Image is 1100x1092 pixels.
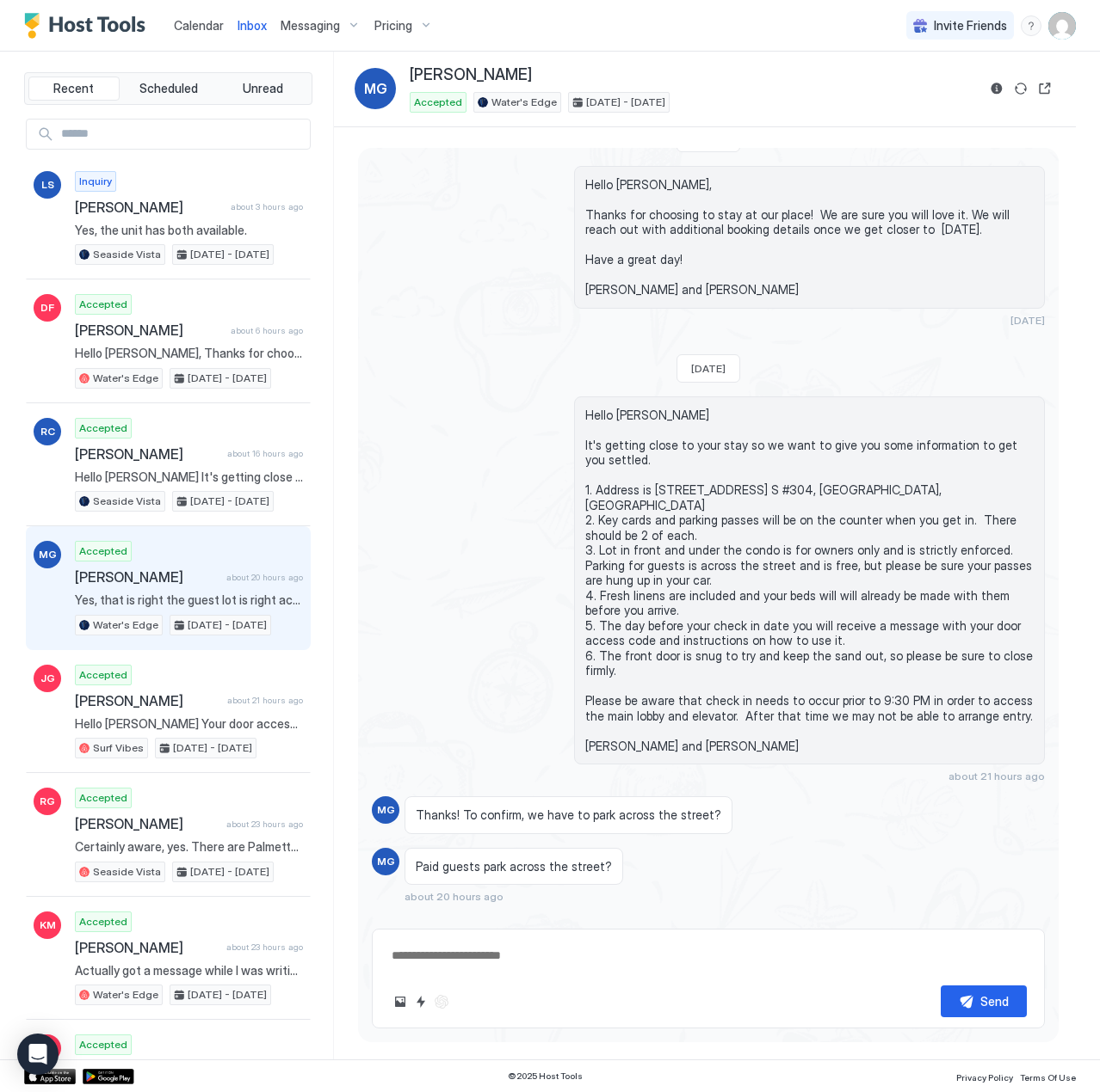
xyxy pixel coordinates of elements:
span: about 21 hours ago [949,770,1045,782]
span: Terms Of Use [1020,1072,1076,1083]
span: Seaside Vista [93,247,161,262]
span: Accepted [79,1037,127,1052]
a: Calendar [174,16,224,34]
span: about 6 hours ago [231,325,303,336]
span: Accepted [79,543,127,559]
button: Recent [28,77,120,101]
span: Calendar [174,18,224,33]
button: Send [941,985,1027,1017]
span: [DATE] - [DATE] [190,494,269,509]
span: [PERSON_NAME] [75,322,224,339]
span: Water's Edge [93,371,158,386]
a: Inbox [238,16,267,34]
span: MG [39,547,57,562]
span: Paid guests park across the street? [416,859,612,874]
span: Hello [PERSON_NAME] It's getting close to your stay so we want to give you some information to ge... [585,408,1034,754]
span: Accepted [79,297,127,312]
span: KM [40,917,56,933]
span: about 21 hours ago [227,695,303,706]
span: about 20 hours ago [405,890,504,903]
span: Pricing [374,18,412,34]
span: Accepted [414,95,462,110]
span: Seaside Vista [93,864,161,880]
span: [DATE] - [DATE] [188,371,267,386]
span: Invite Friends [934,18,1007,34]
span: Seaside Vista [93,494,161,509]
button: Quick reply [411,991,431,1012]
button: Scheduled [123,77,214,101]
span: MG [377,802,395,818]
span: Accepted [79,667,127,683]
span: Messaging [281,18,340,34]
span: Recent [53,81,94,96]
span: Inbox [238,18,267,33]
span: Scheduled [139,81,198,96]
span: about 23 hours ago [226,942,303,953]
span: Accepted [79,790,127,806]
span: [PERSON_NAME] [75,199,224,216]
span: RC [40,424,55,439]
span: [PERSON_NAME] [75,939,219,956]
span: Inquiry [79,174,112,189]
a: Privacy Policy [956,1067,1013,1085]
span: Hello [PERSON_NAME] Your door access code is the same as the last 6 digits of your phone number: ... [75,716,303,732]
span: Hello [PERSON_NAME], Thanks for choosing to stay at our place! We are sure you will love it. We w... [585,177,1034,298]
span: [PERSON_NAME] [410,65,532,85]
span: [PERSON_NAME] [75,815,219,832]
span: [DATE] [691,362,726,375]
span: [DATE] - [DATE] [188,987,267,1003]
span: Water's Edge [93,617,158,633]
span: MG [377,854,395,869]
span: Certainly aware, yes. There are Palmetto Bugs throughout the complex and the HOA treats each of t... [75,839,303,855]
span: [DATE] - [DATE] [190,247,269,262]
input: Input Field [54,120,310,149]
div: Send [980,992,1009,1010]
span: JG [40,671,55,686]
span: RG [40,794,55,809]
span: Yes, the unit has both available. [75,223,303,238]
span: about 20 hours ago [226,572,303,583]
span: Thanks! To confirm, we have to park across the street? [416,807,721,823]
span: Yes, that is right the guest lot is right across. You will have two guest passes available for yo... [75,592,303,608]
span: [DATE] - [DATE] [190,864,269,880]
span: MG [364,78,387,99]
span: Privacy Policy [956,1072,1013,1083]
span: Water's Edge [93,987,158,1003]
span: Water's Edge [491,95,557,110]
span: © 2025 Host Tools [508,1071,583,1082]
a: Google Play Store [83,1069,134,1084]
span: [DATE] [1010,314,1045,327]
span: LS [41,177,54,193]
button: Unread [217,77,308,101]
span: [PERSON_NAME] [75,568,219,586]
button: Open reservation [1035,78,1055,99]
button: Upload image [390,991,411,1012]
div: User profile [1048,12,1076,40]
span: [DATE] - [DATE] [586,95,665,110]
span: about 23 hours ago [226,819,303,830]
button: Reservation information [986,78,1007,99]
a: App Store [24,1069,76,1084]
a: Host Tools Logo [24,13,153,39]
div: Open Intercom Messenger [17,1034,59,1075]
button: Sync reservation [1010,78,1031,99]
a: Terms Of Use [1020,1067,1076,1085]
div: tab-group [24,72,312,105]
span: Accepted [79,914,127,929]
span: about 3 hours ago [231,201,303,212]
span: about 16 hours ago [227,448,303,459]
span: [DATE] - [DATE] [173,740,252,756]
span: [PERSON_NAME] [75,692,220,709]
span: Hello [PERSON_NAME] It's getting close to your stay so we want to give you some information to ge... [75,469,303,485]
span: DF [40,300,54,316]
span: Surf Vibes [93,740,144,756]
span: [PERSON_NAME] [75,445,220,463]
div: menu [1021,15,1041,36]
span: Accepted [79,420,127,436]
span: Actually got a message while I was writing the above cancelling this. Sorry. [75,963,303,979]
span: [DATE] - [DATE] [188,617,267,633]
span: Hello [PERSON_NAME], Thanks for choosing to stay at our place! We are sure you will love it. We w... [75,346,303,361]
